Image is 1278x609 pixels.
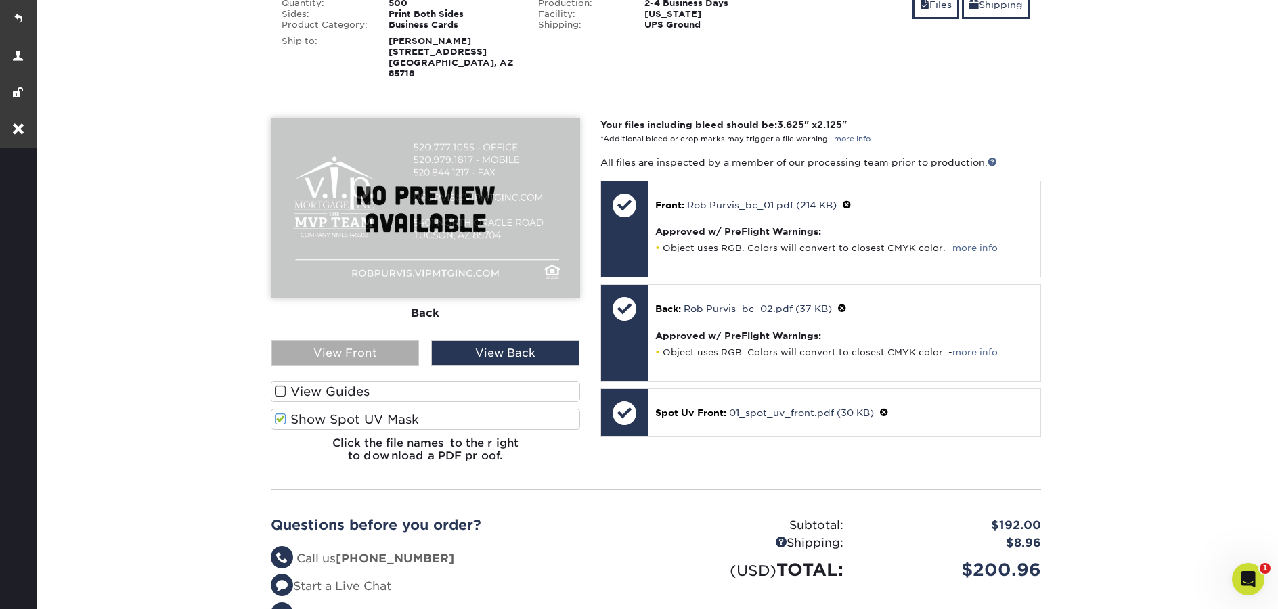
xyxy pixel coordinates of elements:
li: Object uses RGB. Colors will convert to closest CMYK color. - [655,242,1034,254]
a: Rob Purvis_bc_01.pdf (214 KB) [687,200,837,210]
h6: Click the file names to the right to download a PDF proof. [271,436,580,473]
div: View Front [271,340,419,366]
strong: [PHONE_NUMBER] [336,551,454,565]
li: Object uses RGB. Colors will convert to closest CMYK color. - [655,346,1034,358]
label: View Guides [271,381,580,402]
strong: Your files including bleed should be: " x " [600,119,847,130]
div: Ship to: [271,36,378,79]
div: Shipping: [656,535,854,552]
div: Shipping: [528,20,635,30]
div: Sides: [271,9,378,20]
a: more info [834,135,871,143]
div: $8.96 [854,535,1051,552]
strong: [PERSON_NAME] [STREET_ADDRESS] [GEOGRAPHIC_DATA], AZ 85718 [389,36,514,78]
h4: Approved w/ PreFlight Warnings: [655,226,1034,237]
div: $200.96 [854,557,1051,583]
div: [US_STATE] [634,9,784,20]
label: Show Spot UV Mask [271,409,580,430]
span: Front: [655,200,684,210]
div: UPS Ground [634,20,784,30]
h2: Questions before you order? [271,517,646,533]
span: Back: [655,303,681,314]
div: Print Both Sides [378,9,528,20]
div: Product Category: [271,20,378,30]
a: Start a Live Chat [271,579,391,593]
span: 2.125 [817,119,842,130]
span: 3.625 [777,119,804,130]
div: Facility: [528,9,635,20]
h4: Approved w/ PreFlight Warnings: [655,330,1034,341]
span: 1 [1260,563,1271,574]
a: 01_spot_uv_front.pdf (30 KB) [729,407,874,418]
div: View Back [431,340,579,366]
a: more info [952,243,998,253]
div: Business Cards [378,20,528,30]
iframe: Intercom live chat [1232,563,1264,595]
div: Back [271,298,580,328]
div: $192.00 [854,517,1051,535]
li: Call us [271,550,646,568]
p: All files are inspected by a member of our processing team prior to production. [600,156,1041,169]
a: more info [952,347,998,357]
small: *Additional bleed or crop marks may trigger a file warning – [600,135,871,143]
div: TOTAL: [656,557,854,583]
div: Subtotal: [656,517,854,535]
span: Spot Uv Front: [655,407,726,418]
small: (USD) [730,562,776,579]
a: Rob Purvis_bc_02.pdf (37 KB) [684,303,832,314]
